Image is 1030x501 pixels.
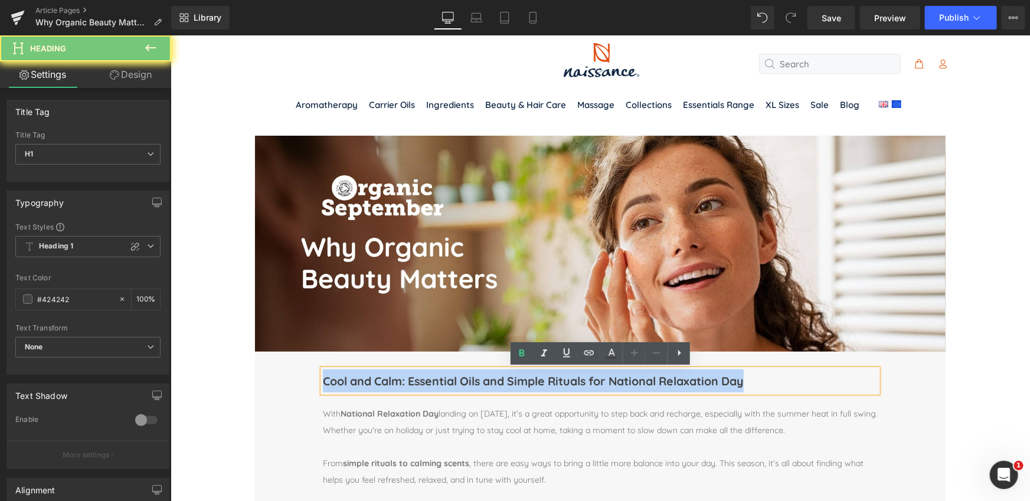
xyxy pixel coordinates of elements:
[1014,461,1024,470] span: 1
[15,131,161,139] div: Title Tag
[15,324,161,332] div: Text Transform
[990,461,1018,489] iframe: Intercom live chat
[402,56,450,83] a: Massage
[126,65,188,74] span: Aromatherapy
[751,6,774,30] button: Undo
[635,56,664,83] a: Sale
[860,6,920,30] a: Preview
[1002,6,1025,30] button: More
[152,420,707,453] p: From , there are easy ways to bring a little more balance into your day. This season, it’s all ab...
[15,415,123,427] div: Enable
[88,61,174,88] a: Design
[152,370,707,403] p: With landing on [DATE], it’s a great opportunity to step back and recharge, especially with the s...
[596,65,629,74] span: XL Sizes
[251,56,309,83] a: Ingredients
[15,222,161,231] div: Text Styles
[708,66,718,72] img: Shop in United Kingdom
[15,100,50,117] div: Title Tag
[15,274,161,282] div: Text Color
[39,241,73,251] b: Heading 1
[171,6,230,30] a: New Library
[30,44,66,53] span: Heading
[37,293,113,306] input: Color
[590,56,635,83] a: XL Sizes
[35,6,171,15] a: Article Pages
[874,12,906,24] span: Preview
[15,479,55,495] div: Alignment
[925,6,997,30] button: Publish
[640,65,659,74] span: Sale
[721,65,731,73] img: Shop in Europe
[456,65,502,74] span: Collections
[939,13,969,22] span: Publish
[15,191,64,208] div: Typography
[172,423,299,433] strong: simple rituals to calming scents
[120,56,193,83] a: Aromatherapy
[822,12,841,24] span: Save
[84,100,775,316] img: Shea butter
[462,6,491,30] a: Laptop
[25,149,33,158] b: H1
[665,56,695,83] a: Blog
[132,289,160,310] div: %
[434,6,462,30] a: Desktop
[779,6,803,30] button: Redo
[194,12,221,23] span: Library
[513,65,584,74] span: Essentials Range
[15,384,67,401] div: Text Shadow
[491,6,519,30] a: Tablet
[199,65,245,74] span: Carrier Oils
[588,18,730,38] input: When autocomplete results are available use up and down arrows to review and enter to select
[170,373,268,384] strong: National Relaxation Day
[670,65,689,74] span: Blog
[63,450,110,460] p: More settings
[315,65,396,74] span: Beauty & Hair Care
[450,56,507,83] a: Collections
[508,56,590,83] a: Essentials Range
[194,56,250,83] a: Carrier Oils
[152,334,707,357] h1: Cool and Calm: Essential Oils and Simple Rituals for National Relaxation Day
[35,18,149,27] span: Why Organic Beauty Matters - Organic [DATE]
[256,65,304,74] span: Ingredients
[7,441,169,469] button: More settings
[519,6,547,30] a: Mobile
[310,56,401,83] a: Beauty & Hair Care
[407,65,444,74] span: Massage
[25,342,43,351] b: None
